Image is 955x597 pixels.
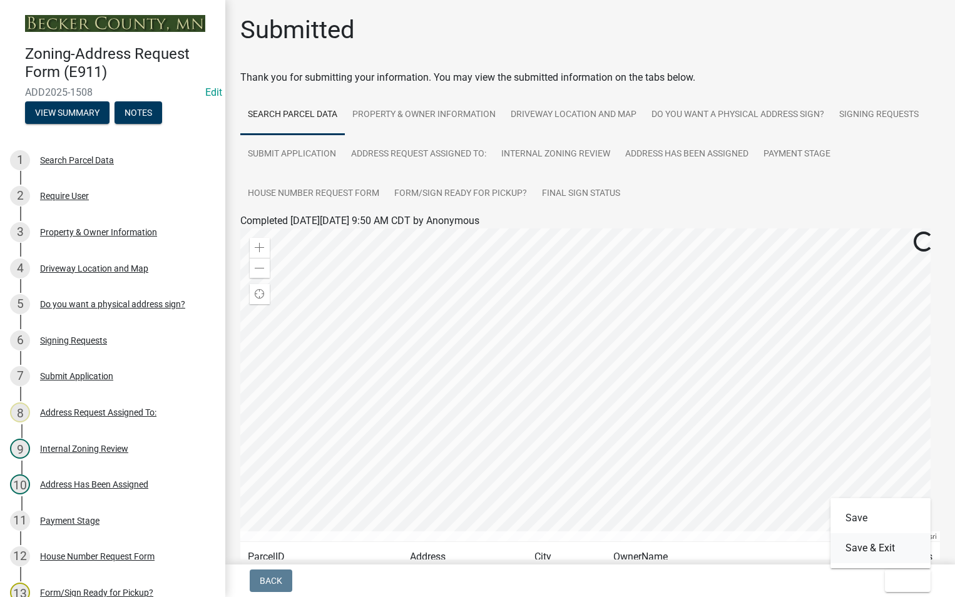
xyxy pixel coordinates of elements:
td: OwnerName [606,542,828,573]
div: Address Request Assigned To: [40,408,156,417]
a: Submit Application [240,135,344,175]
a: Address Has Been Assigned [618,135,756,175]
div: 10 [10,474,30,494]
div: Thank you for submitting your information. You may view the submitted information on the tabs below. [240,70,940,85]
a: Do you want a physical address sign? [644,95,832,135]
span: ADD2025-1508 [25,86,200,98]
a: Search Parcel Data [240,95,345,135]
a: Edit [205,86,222,98]
div: Do you want a physical address sign? [40,300,185,309]
div: Submit Application [40,372,113,380]
a: Address Request Assigned To: [344,135,494,175]
img: Becker County, Minnesota [25,15,205,32]
h4: Zoning-Address Request Form (E911) [25,45,215,81]
div: Zoom out [250,258,270,278]
td: Acres [827,542,940,573]
span: Back [260,576,282,586]
a: Driveway Location and Map [503,95,644,135]
div: Require User [40,191,89,200]
div: Exit [830,498,931,568]
div: Driveway Location and Map [40,264,148,273]
div: Property & Owner Information [40,228,157,237]
div: 4 [10,258,30,278]
a: Esri [925,532,937,541]
a: Payment Stage [756,135,838,175]
div: 6 [10,330,30,350]
div: 3 [10,222,30,242]
td: Address [402,542,527,573]
div: 8 [10,402,30,422]
div: Signing Requests [40,336,107,345]
a: House Number Request Form [240,174,387,214]
div: 9 [10,439,30,459]
a: Final Sign Status [534,174,628,214]
div: Form/Sign Ready for Pickup? [40,588,153,597]
button: Notes [115,101,162,124]
td: ParcelID [240,542,402,573]
div: Payment Stage [40,516,100,525]
button: Save [830,503,931,533]
a: Property & Owner Information [345,95,503,135]
div: Search Parcel Data [40,156,114,165]
a: Signing Requests [832,95,926,135]
button: View Summary [25,101,110,124]
div: 7 [10,366,30,386]
div: 1 [10,150,30,170]
div: House Number Request Form [40,552,155,561]
div: Address Has Been Assigned [40,480,148,489]
span: Completed [DATE][DATE] 9:50 AM CDT by Anonymous [240,215,479,227]
div: 12 [10,546,30,566]
h1: Submitted [240,15,355,45]
div: 2 [10,186,30,206]
button: Save & Exit [830,533,931,563]
a: Form/Sign Ready for Pickup? [387,174,534,214]
wm-modal-confirm: Edit Application Number [205,86,222,98]
button: Exit [885,569,931,592]
div: Find my location [250,284,270,304]
div: Zoom in [250,238,270,258]
button: Back [250,569,292,592]
a: Internal Zoning Review [494,135,618,175]
span: Exit [895,576,913,586]
div: 11 [10,511,30,531]
wm-modal-confirm: Notes [115,108,162,118]
div: Internal Zoning Review [40,444,128,453]
div: 5 [10,294,30,314]
td: City [527,542,606,573]
wm-modal-confirm: Summary [25,108,110,118]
